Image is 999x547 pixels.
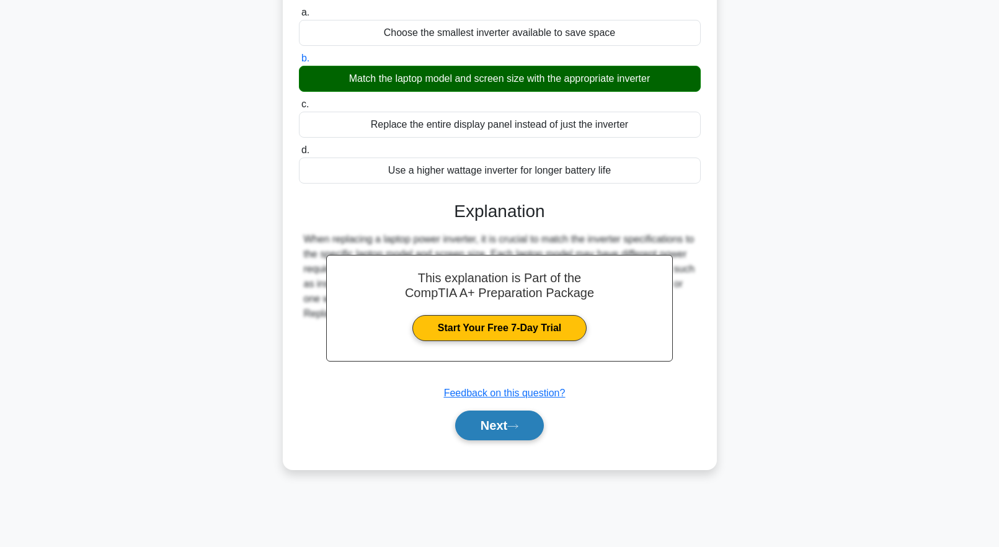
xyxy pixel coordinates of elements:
a: Start Your Free 7-Day Trial [412,315,587,341]
span: a. [301,7,309,17]
span: d. [301,145,309,155]
h3: Explanation [306,201,693,222]
div: Match the laptop model and screen size with the appropriate inverter [299,66,701,92]
span: b. [301,53,309,63]
button: Next [455,411,544,440]
div: Replace the entire display panel instead of just the inverter [299,112,701,138]
span: c. [301,99,309,109]
div: Choose the smallest inverter available to save space [299,20,701,46]
div: When replacing a laptop power inverter, it is crucial to match the inverter specifications to the... [304,232,696,321]
div: Use a higher wattage inverter for longer battery life [299,158,701,184]
a: Feedback on this question? [444,388,566,398]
